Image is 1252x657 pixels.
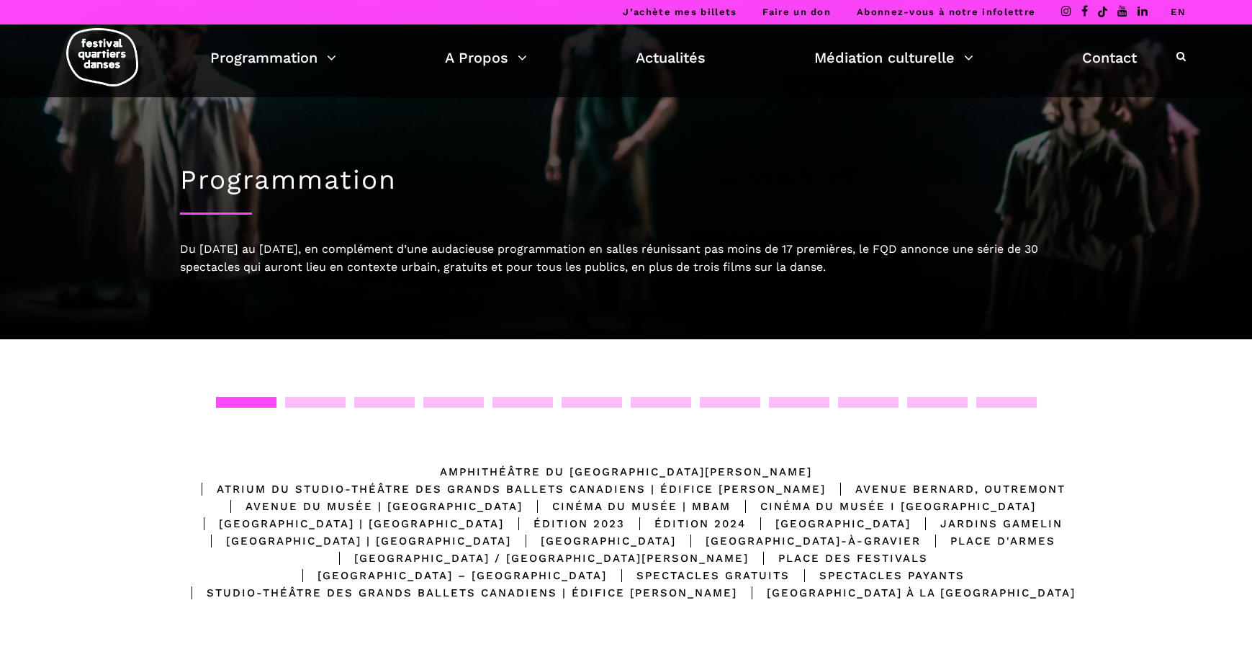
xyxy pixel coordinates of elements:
div: Amphithéâtre du [GEOGRAPHIC_DATA][PERSON_NAME] [440,463,812,481]
div: Place d'Armes [921,532,1055,550]
div: [GEOGRAPHIC_DATA] à la [GEOGRAPHIC_DATA] [737,584,1076,602]
a: Médiation culturelle [814,45,973,70]
div: [GEOGRAPHIC_DATA] | [GEOGRAPHIC_DATA] [197,532,511,550]
div: Spectacles gratuits [607,567,790,584]
a: Faire un don [762,6,831,17]
h1: Programmation [180,164,1073,196]
div: [GEOGRAPHIC_DATA]-à-Gravier [676,532,921,550]
div: [GEOGRAPHIC_DATA] | [GEOGRAPHIC_DATA] [189,515,504,532]
a: Contact [1082,45,1137,70]
div: Du [DATE] au [DATE], en complément d’une audacieuse programmation en salles réunissant pas moins ... [180,240,1073,277]
div: Spectacles Payants [790,567,965,584]
div: Édition 2023 [504,515,625,532]
div: [GEOGRAPHIC_DATA] [511,532,676,550]
a: Actualités [636,45,706,70]
div: [GEOGRAPHIC_DATA] [746,515,911,532]
div: Avenue Bernard, Outremont [826,481,1066,498]
div: Jardins Gamelin [911,515,1063,532]
div: Cinéma du Musée I [GEOGRAPHIC_DATA] [731,498,1036,515]
div: Place des Festivals [749,550,928,567]
div: Studio-Théâtre des Grands Ballets Canadiens | Édifice [PERSON_NAME] [177,584,737,602]
img: logo-fqd-med [66,28,138,86]
div: Édition 2024 [625,515,746,532]
a: A Propos [445,45,527,70]
a: Programmation [210,45,336,70]
a: J’achète mes billets [623,6,737,17]
div: [GEOGRAPHIC_DATA] – [GEOGRAPHIC_DATA] [288,567,607,584]
a: EN [1171,6,1186,17]
div: Cinéma du Musée | MBAM [523,498,731,515]
a: Abonnez-vous à notre infolettre [857,6,1035,17]
div: Avenue du Musée | [GEOGRAPHIC_DATA] [216,498,523,515]
div: Atrium du Studio-Théâtre des Grands Ballets Canadiens | Édifice [PERSON_NAME] [187,481,826,498]
div: [GEOGRAPHIC_DATA] / [GEOGRAPHIC_DATA][PERSON_NAME] [325,550,749,567]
